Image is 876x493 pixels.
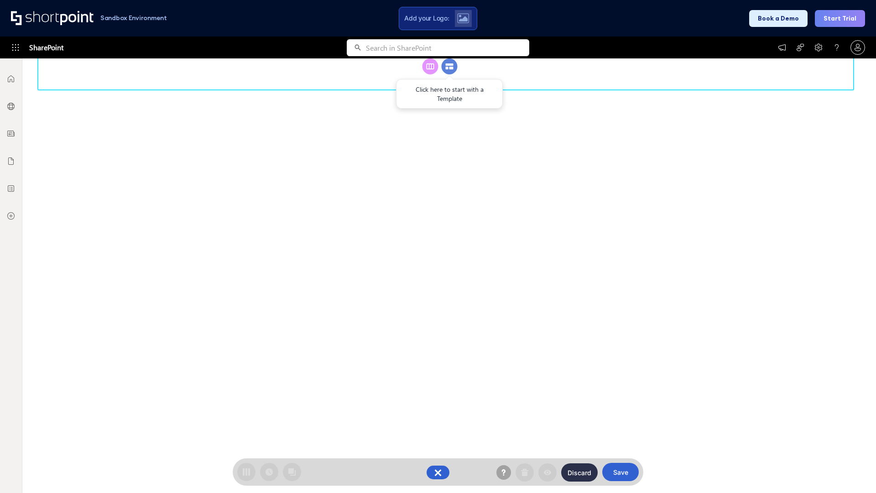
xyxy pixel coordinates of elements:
button: Book a Demo [749,10,808,27]
span: Add your Logo: [404,14,449,22]
span: SharePoint [29,37,63,58]
h1: Sandbox Environment [100,16,167,21]
button: Discard [561,463,598,482]
button: Save [602,463,639,481]
iframe: Chat Widget [830,449,876,493]
button: Start Trial [815,10,865,27]
img: Upload logo [457,13,469,23]
input: Search in SharePoint [366,39,529,56]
